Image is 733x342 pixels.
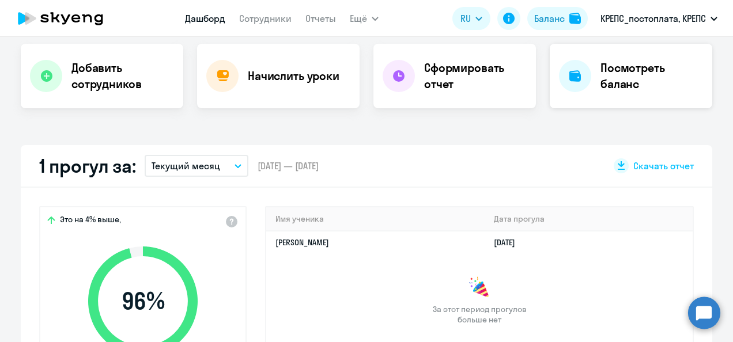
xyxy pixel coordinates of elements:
[424,60,527,92] h4: Сформировать отчет
[633,159,694,172] span: Скачать отчет
[600,12,706,25] p: КРЕПС_постоплата, КРЕПС
[305,13,336,24] a: Отчеты
[569,13,581,24] img: balance
[266,207,485,231] th: Имя ученика
[258,159,319,172] span: [DATE] — [DATE]
[350,12,367,25] span: Ещё
[248,68,339,84] h4: Начислить уроки
[468,276,491,299] img: congrats
[145,155,248,177] button: Текущий месяц
[239,13,292,24] a: Сотрудники
[275,237,329,248] a: [PERSON_NAME]
[527,7,588,30] button: Балансbalance
[534,12,565,25] div: Баланс
[39,154,135,177] h2: 1 прогул за:
[350,7,379,30] button: Ещё
[77,287,209,315] span: 96 %
[494,237,524,248] a: [DATE]
[60,214,121,228] span: Это на 4% выше,
[185,13,225,24] a: Дашборд
[71,60,174,92] h4: Добавить сотрудников
[152,159,220,173] p: Текущий месяц
[485,207,693,231] th: Дата прогула
[452,7,490,30] button: RU
[431,304,528,325] span: За этот период прогулов больше нет
[460,12,471,25] span: RU
[600,60,703,92] h4: Посмотреть баланс
[595,5,723,32] button: КРЕПС_постоплата, КРЕПС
